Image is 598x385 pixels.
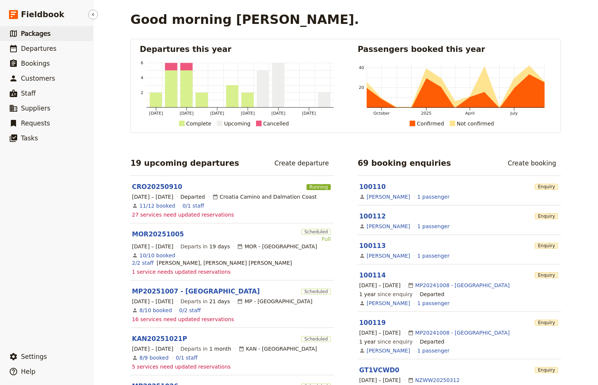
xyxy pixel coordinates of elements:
[415,282,510,289] a: MP20241008 - [GEOGRAPHIC_DATA]
[367,223,410,230] a: [PERSON_NAME]
[359,291,413,298] span: since enquiry
[301,289,331,295] span: Scheduled
[535,243,558,249] span: Enquiry
[130,12,359,27] h1: Good morning [PERSON_NAME].
[21,12,37,18] div: v 4.0.25
[417,252,450,260] a: View the passengers for this booking
[359,242,386,249] a: 100113
[132,182,182,191] a: CRO20250910
[415,329,510,336] a: MP20241008 - [GEOGRAPHIC_DATA]
[535,213,558,219] span: Enquiry
[457,119,494,128] div: Not confirmed
[417,193,450,201] a: View the passengers for this booking
[21,9,64,20] span: Fieldbook
[359,271,386,279] a: 100114
[359,282,401,289] span: [DATE] – [DATE]
[21,368,36,375] span: Help
[132,268,231,276] span: 1 service needs updated reservations
[359,65,364,70] tspan: 40
[224,119,250,128] div: Upcoming
[21,119,50,127] span: Requests
[359,85,364,90] tspan: 20
[359,291,376,297] span: 1 year
[302,111,316,116] tspan: [DATE]
[139,307,172,314] a: View the bookings for this departure
[301,235,331,243] div: Full
[359,376,401,384] span: [DATE] – [DATE]
[21,30,50,37] span: Packages
[181,298,230,305] span: Departs in
[209,298,230,304] span: 21 days
[535,367,558,373] span: Enquiry
[301,229,331,235] span: Scheduled
[88,10,98,19] button: Hide menu
[21,45,56,52] span: Departures
[269,157,334,170] a: Create departure
[510,111,518,116] tspan: July
[263,119,289,128] div: Cancelled
[359,329,401,336] span: [DATE] – [DATE]
[132,211,234,218] span: 27 services need updated reservations
[141,60,144,65] tspan: 6
[358,158,451,169] h2: 69 booking enquiries
[132,243,173,250] span: [DATE] – [DATE]
[182,202,204,209] a: 0/1 staff
[421,111,431,116] tspan: 2025
[417,223,450,230] a: View the passengers for this booking
[179,307,201,314] a: 0/2 staff
[359,212,386,220] a: 100112
[358,44,552,55] h2: Passengers booked this year
[503,157,561,170] a: Create booking
[180,111,194,116] tspan: [DATE]
[181,345,231,353] span: Departs in
[359,183,386,190] a: 100110
[238,345,317,353] div: KAN - [GEOGRAPHIC_DATA]
[21,90,36,97] span: Staff
[241,111,255,116] tspan: [DATE]
[140,44,334,55] h2: Departures this year
[149,111,163,116] tspan: [DATE]
[132,230,184,239] a: MOR20251005
[19,19,82,25] div: Domain: [DOMAIN_NAME]
[367,252,410,260] a: [PERSON_NAME]
[186,119,211,128] div: Complete
[12,12,18,18] img: logo_orange.svg
[181,243,230,250] span: Departs in
[83,46,126,50] div: Keywords by Traffic
[132,298,173,305] span: [DATE] – [DATE]
[301,336,331,342] span: Scheduled
[359,338,413,345] span: since enquiry
[132,363,231,370] span: 5 services need updated reservations
[420,338,444,345] div: Departed
[367,193,410,201] a: [PERSON_NAME]
[132,259,154,267] a: 2/2 staff
[20,45,26,51] img: tab_domain_overview_orange.svg
[132,345,173,353] span: [DATE] – [DATE]
[212,193,317,201] div: Croatia Camino and Dalmation Coast
[535,272,558,278] span: Enquiry
[21,353,47,360] span: Settings
[176,354,197,361] a: 0/1 staff
[139,252,175,259] a: View the bookings for this departure
[359,339,376,345] span: 1 year
[359,319,386,326] a: 100119
[132,316,234,323] span: 16 services need updated reservations
[209,243,230,249] span: 19 days
[130,158,239,169] h2: 19 upcoming departures
[74,45,80,51] img: tab_keywords_by_traffic_grey.svg
[132,334,187,343] a: KAN20251021P
[359,366,399,374] a: GT1VCWD0
[139,202,175,209] a: View the bookings for this departure
[157,259,292,267] span: Heather McNeice, Frith Hudson Graham
[415,376,460,384] a: NZWW20250312
[417,119,444,128] div: Confirmed
[132,287,260,296] a: MP20251007 - [GEOGRAPHIC_DATA]
[367,299,410,307] a: [PERSON_NAME]
[373,111,390,116] tspan: October
[21,134,38,142] span: Tasks
[12,19,18,25] img: website_grey.svg
[181,193,205,201] div: Departed
[21,75,55,82] span: Customers
[465,111,475,116] tspan: April
[417,347,450,354] a: View the passengers for this booking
